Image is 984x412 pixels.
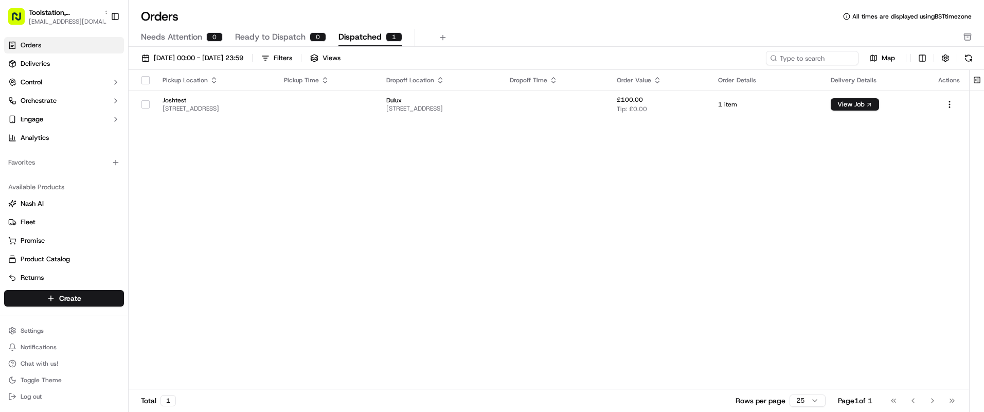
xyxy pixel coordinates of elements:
span: Pylon [102,174,124,182]
a: Returns [8,273,120,282]
button: Engage [4,111,124,128]
span: All times are displayed using BST timezone [852,12,972,21]
img: 1736555255976-a54dd68f-1ca7-489b-9aae-adbdc363a1c4 [10,98,29,117]
div: Available Products [4,179,124,195]
button: Settings [4,324,124,338]
button: Views [306,51,345,65]
div: Filters [274,53,292,63]
button: View Job [831,98,879,111]
span: Engage [21,115,43,124]
div: Page 1 of 1 [838,396,872,406]
a: 📗Knowledge Base [6,145,83,164]
span: Fleet [21,218,35,227]
div: Dropoff Location [386,76,494,84]
span: Map [882,53,895,63]
div: We're available if you need us! [35,109,130,117]
div: 0 [206,32,223,42]
button: Refresh [961,51,976,65]
div: 📗 [10,150,19,158]
span: [STREET_ADDRESS] [163,104,267,113]
span: Deliveries [21,59,50,68]
a: Nash AI [8,199,120,208]
button: Map [863,52,902,64]
p: Rows per page [736,396,785,406]
span: Toggle Theme [21,376,62,384]
span: 1 item [718,100,814,109]
button: [EMAIL_ADDRESS][DOMAIN_NAME] [29,17,111,26]
span: Dispatched [338,31,382,43]
a: View Job [831,100,879,109]
a: 💻API Documentation [83,145,169,164]
button: Toolstation, [GEOGRAPHIC_DATA][EMAIL_ADDRESS][DOMAIN_NAME] [4,4,106,29]
span: Orchestrate [21,96,57,105]
input: Type to search [766,51,858,65]
div: 💻 [87,150,95,158]
button: Log out [4,389,124,404]
span: Dulux [386,96,494,104]
span: Promise [21,236,45,245]
button: Toggle Theme [4,373,124,387]
button: Start new chat [175,101,187,114]
button: Create [4,290,124,307]
span: Create [59,293,81,303]
a: Powered byPylon [73,174,124,182]
div: Dropoff Time [510,76,600,84]
span: Returns [21,273,44,282]
div: 0 [310,32,326,42]
h1: Orders [141,8,178,25]
div: Pickup Time [284,76,370,84]
button: Fleet [4,214,124,230]
div: Order Value [617,76,702,84]
div: Favorites [4,154,124,171]
button: Orchestrate [4,93,124,109]
button: Nash AI [4,195,124,212]
span: Notifications [21,343,57,351]
span: Orders [21,41,41,50]
span: Ready to Dispatch [235,31,306,43]
button: Control [4,74,124,91]
a: Deliveries [4,56,124,72]
span: [DATE] 00:00 - [DATE] 23:59 [154,53,243,63]
span: Tip: £0.00 [617,105,647,113]
p: Welcome 👋 [10,41,187,58]
input: Got a question? Start typing here... [27,66,185,77]
div: Delivery Details [831,76,922,84]
span: Log out [21,392,42,401]
a: Fleet [8,218,120,227]
img: Nash [10,10,31,31]
div: 1 [160,395,176,406]
button: [DATE] 00:00 - [DATE] 23:59 [137,51,248,65]
button: Chat with us! [4,356,124,371]
button: Product Catalog [4,251,124,267]
div: Actions [938,76,961,84]
button: Notifications [4,340,124,354]
span: £100.00 [617,96,643,104]
a: Orders [4,37,124,53]
button: Toolstation, [GEOGRAPHIC_DATA] [29,7,100,17]
span: Needs Attention [141,31,202,43]
a: Product Catalog [8,255,120,264]
div: Total [141,395,176,406]
div: 1 [386,32,402,42]
span: Joshtest [163,96,267,104]
span: [STREET_ADDRESS] [386,104,494,113]
button: Returns [4,270,124,286]
button: Filters [257,51,297,65]
span: Chat with us! [21,360,58,368]
span: Product Catalog [21,255,70,264]
button: Promise [4,232,124,249]
div: Start new chat [35,98,169,109]
span: Settings [21,327,44,335]
a: Promise [8,236,120,245]
span: API Documentation [97,149,165,159]
span: Control [21,78,42,87]
div: Order Details [718,76,814,84]
span: Knowledge Base [21,149,79,159]
a: Analytics [4,130,124,146]
span: Analytics [21,133,49,142]
div: Pickup Location [163,76,267,84]
span: Views [323,53,341,63]
span: Nash AI [21,199,44,208]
